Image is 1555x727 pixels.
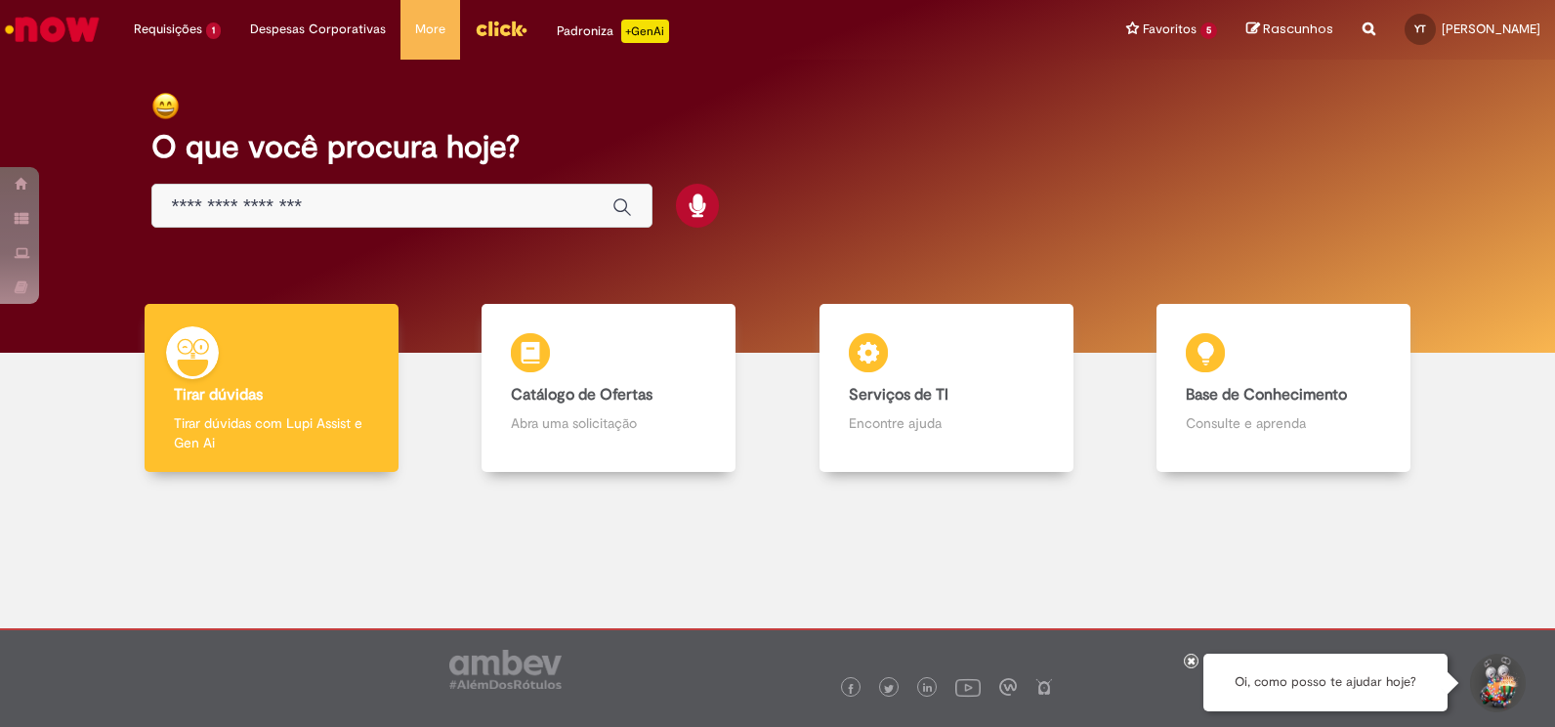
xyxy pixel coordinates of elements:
a: Rascunhos [1246,21,1333,39]
img: happy-face.png [151,92,180,120]
span: More [415,20,445,39]
p: Abra uma solicitação [511,413,706,433]
b: Base de Conhecimento [1186,385,1347,405]
span: Requisições [134,20,202,39]
span: [PERSON_NAME] [1442,21,1540,37]
div: Padroniza [557,20,669,43]
h2: O que você procura hoje? [151,130,1405,164]
b: Serviços de TI [849,385,948,405]
img: logo_footer_linkedin.png [923,683,933,695]
p: Tirar dúvidas com Lupi Assist e Gen Ai [174,413,369,452]
img: click_logo_yellow_360x200.png [475,14,527,43]
span: 1 [206,22,221,39]
img: logo_footer_twitter.png [884,684,894,694]
button: Iniciar Conversa de Suporte [1467,654,1526,712]
p: Encontre ajuda [849,413,1044,433]
a: Catálogo de Ofertas Abra uma solicitação [441,304,778,473]
img: logo_footer_naosei.png [1035,678,1053,696]
img: logo_footer_workplace.png [999,678,1017,696]
b: Tirar dúvidas [174,385,263,405]
span: Rascunhos [1263,20,1333,38]
span: Despesas Corporativas [250,20,386,39]
span: 5 [1200,22,1217,39]
img: ServiceNow [2,10,103,49]
img: logo_footer_facebook.png [846,684,856,694]
p: +GenAi [621,20,669,43]
img: logo_footer_youtube.png [955,674,981,700]
b: Catálogo de Ofertas [511,385,652,405]
p: Consulte e aprenda [1186,413,1381,433]
a: Tirar dúvidas Tirar dúvidas com Lupi Assist e Gen Ai [103,304,441,473]
img: logo_footer_ambev_rotulo_gray.png [449,650,562,689]
span: Favoritos [1143,20,1197,39]
span: YT [1414,22,1426,35]
a: Base de Conhecimento Consulte e aprenda [1115,304,1453,473]
div: Oi, como posso te ajudar hoje? [1203,654,1448,711]
a: Serviços de TI Encontre ajuda [777,304,1115,473]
